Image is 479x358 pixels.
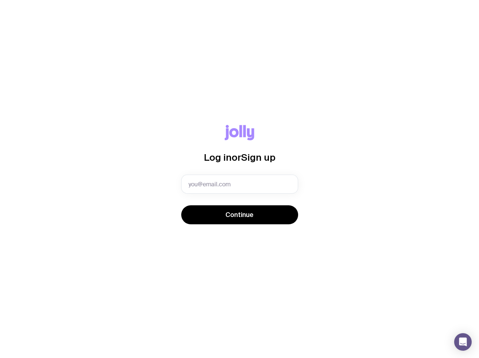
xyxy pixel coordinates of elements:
span: Sign up [241,152,275,163]
button: Continue [181,205,298,224]
input: you@email.com [181,175,298,194]
span: or [232,152,241,163]
span: Log in [204,152,232,163]
div: Open Intercom Messenger [454,333,472,351]
span: Continue [225,210,254,219]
